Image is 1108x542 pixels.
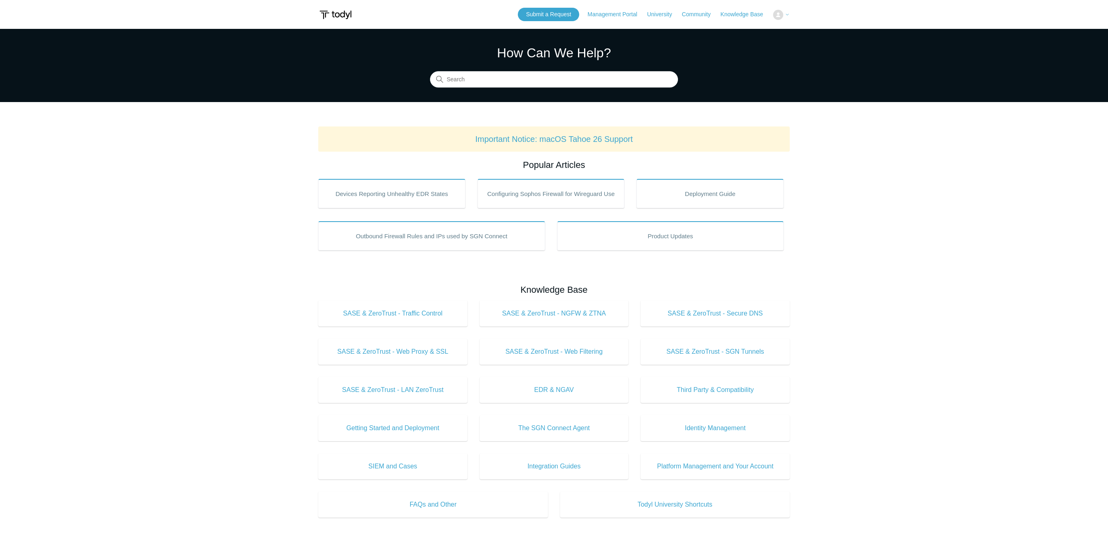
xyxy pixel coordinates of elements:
a: SASE & ZeroTrust - Web Filtering [480,339,629,365]
a: Todyl University Shortcuts [560,492,790,518]
span: Getting Started and Deployment [330,423,455,433]
a: SASE & ZeroTrust - SGN Tunnels [641,339,790,365]
a: The SGN Connect Agent [480,415,629,441]
span: SASE & ZeroTrust - LAN ZeroTrust [330,385,455,395]
span: Platform Management and Your Account [653,461,778,471]
span: The SGN Connect Agent [492,423,617,433]
input: Search [430,72,678,88]
a: Community [682,10,719,19]
a: Important Notice: macOS Tahoe 26 Support [475,135,633,144]
a: Product Updates [557,221,784,250]
span: SASE & ZeroTrust - SGN Tunnels [653,347,778,357]
a: SASE & ZeroTrust - NGFW & ZTNA [480,300,629,327]
a: Outbound Firewall Rules and IPs used by SGN Connect [318,221,545,250]
a: Submit a Request [518,8,579,21]
a: Configuring Sophos Firewall for Wireguard Use [478,179,625,208]
h2: Knowledge Base [318,283,790,296]
img: Todyl Support Center Help Center home page [318,7,353,22]
a: EDR & NGAV [480,377,629,403]
a: Management Portal [588,10,645,19]
a: Integration Guides [480,453,629,479]
span: Identity Management [653,423,778,433]
a: FAQs and Other [318,492,548,518]
h1: How Can We Help? [430,43,678,63]
a: SIEM and Cases [318,453,467,479]
span: SASE & ZeroTrust - Traffic Control [330,309,455,318]
span: SASE & ZeroTrust - Secure DNS [653,309,778,318]
span: SASE & ZeroTrust - NGFW & ZTNA [492,309,617,318]
span: Integration Guides [492,461,617,471]
a: University [647,10,680,19]
span: Third Party & Compatibility [653,385,778,395]
a: SASE & ZeroTrust - Secure DNS [641,300,790,327]
h2: Popular Articles [318,158,790,172]
a: Third Party & Compatibility [641,377,790,403]
a: SASE & ZeroTrust - LAN ZeroTrust [318,377,467,403]
span: SASE & ZeroTrust - Web Proxy & SSL [330,347,455,357]
span: SIEM and Cases [330,461,455,471]
span: EDR & NGAV [492,385,617,395]
a: Platform Management and Your Account [641,453,790,479]
a: Devices Reporting Unhealthy EDR States [318,179,465,208]
a: Identity Management [641,415,790,441]
span: SASE & ZeroTrust - Web Filtering [492,347,617,357]
a: Deployment Guide [637,179,784,208]
span: FAQs and Other [330,500,536,509]
span: Todyl University Shortcuts [572,500,778,509]
a: Knowledge Base [721,10,771,19]
a: SASE & ZeroTrust - Web Proxy & SSL [318,339,467,365]
a: Getting Started and Deployment [318,415,467,441]
a: SASE & ZeroTrust - Traffic Control [318,300,467,327]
